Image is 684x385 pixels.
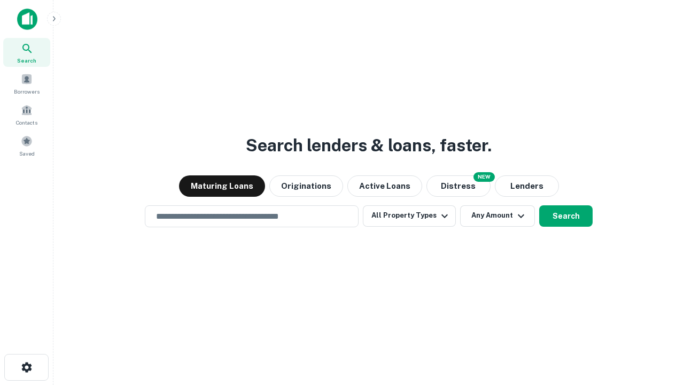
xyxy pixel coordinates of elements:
a: Borrowers [3,69,50,98]
a: Search [3,38,50,67]
button: Search [539,205,593,227]
button: Active Loans [347,175,422,197]
button: Any Amount [460,205,535,227]
button: Search distressed loans with lien and other non-mortgage details. [426,175,491,197]
a: Contacts [3,100,50,129]
span: Saved [19,149,35,158]
button: Lenders [495,175,559,197]
span: Search [17,56,36,65]
img: capitalize-icon.png [17,9,37,30]
button: Originations [269,175,343,197]
iframe: Chat Widget [631,299,684,351]
span: Contacts [16,118,37,127]
button: Maturing Loans [179,175,265,197]
div: NEW [473,172,495,182]
span: Borrowers [14,87,40,96]
h3: Search lenders & loans, faster. [246,133,492,158]
button: All Property Types [363,205,456,227]
a: Saved [3,131,50,160]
